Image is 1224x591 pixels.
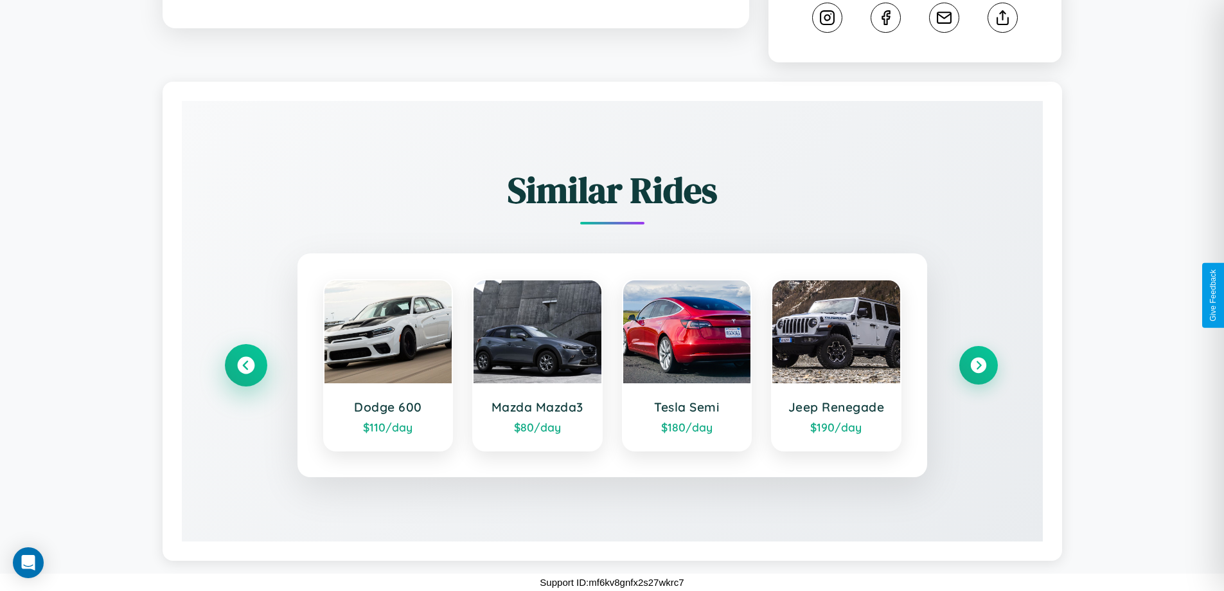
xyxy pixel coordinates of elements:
h3: Mazda Mazda3 [486,399,589,415]
h3: Tesla Semi [636,399,738,415]
div: $ 80 /day [486,420,589,434]
div: $ 110 /day [337,420,439,434]
div: $ 190 /day [785,420,887,434]
p: Support ID: mf6kv8gnfx2s27wkrc7 [540,574,684,591]
h3: Dodge 600 [337,399,439,415]
div: $ 180 /day [636,420,738,434]
h3: Jeep Renegade [785,399,887,415]
div: Open Intercom Messenger [13,547,44,578]
a: Mazda Mazda3$80/day [472,279,603,451]
div: Give Feedback [1209,269,1218,322]
a: Dodge 600$110/day [323,279,454,451]
h2: Similar Rides [227,165,998,215]
a: Tesla Semi$180/day [622,279,752,451]
a: Jeep Renegade$190/day [771,279,901,451]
